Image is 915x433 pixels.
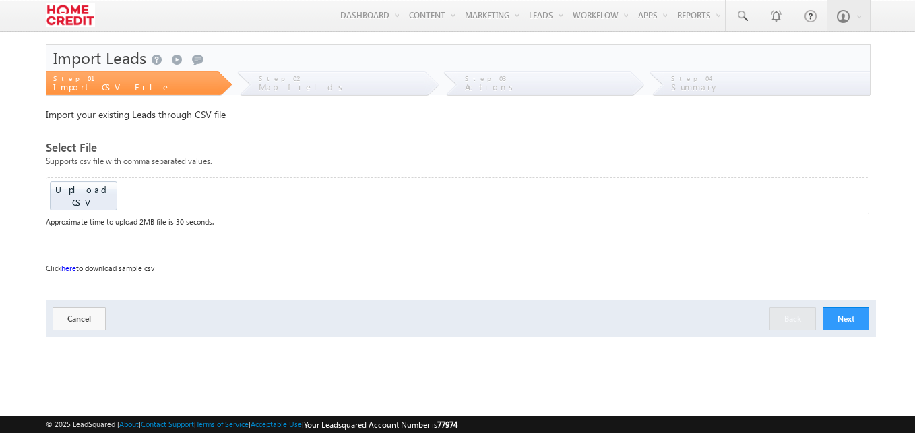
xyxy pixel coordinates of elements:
[53,74,92,82] span: Step 01
[465,81,518,92] span: Actions
[46,216,869,228] div: Approximate time to upload 2MB file is 30 seconds.
[259,81,348,92] span: Map fields
[769,307,816,330] button: Back
[46,262,869,275] div: Click to download sample csv
[465,74,506,82] span: Step 03
[46,154,869,177] div: Supports csv file with comma separated values.
[46,109,869,121] div: Import your existing Leads through CSV file
[61,264,76,272] a: here
[671,74,714,82] span: Step 04
[46,3,95,27] img: Custom Logo
[55,183,112,208] span: Upload CSV
[823,307,869,330] button: Next
[46,142,869,154] div: Select File
[304,420,458,430] span: Your Leadsquared Account Number is
[141,420,194,428] a: Contact Support
[196,420,249,428] a: Terms of Service
[46,45,870,71] div: Import Leads
[53,81,171,92] span: Import CSV File
[46,418,458,431] span: © 2025 LeadSquared | | | | |
[259,74,300,82] span: Step 02
[251,420,302,428] a: Acceptable Use
[437,420,458,430] span: 77974
[671,81,720,92] span: Summary
[53,307,106,330] button: Cancel
[119,420,139,428] a: About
